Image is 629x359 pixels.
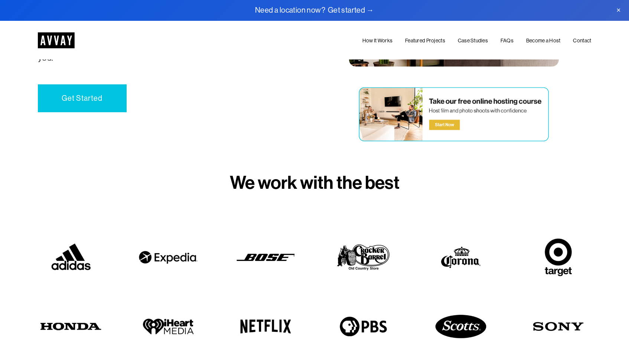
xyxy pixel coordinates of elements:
[526,36,561,45] a: Become a Host
[38,172,591,194] h3: We work with the best
[135,239,201,276] img: expedia.png
[233,308,299,345] img: netflix.png
[405,36,445,45] a: Featured Projects
[38,32,75,48] img: AVVAY - The First Nationwide Location Scouting Co.
[135,308,201,345] img: i-heart-media.png
[525,239,591,276] img: target.png
[573,36,591,45] a: Contact
[233,239,299,276] img: bose.png
[38,308,104,345] img: honda.png
[38,84,127,112] a: Get Started
[330,239,396,276] img: cb.png
[330,308,396,345] img: pbs.png
[428,239,494,276] img: corona.png
[428,308,494,345] img: scotts.png
[458,36,488,45] a: Case Studies
[525,308,591,345] img: sony.png
[38,239,104,276] img: adidas.jpg
[362,36,392,45] a: How It Works
[501,36,514,45] a: FAQs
